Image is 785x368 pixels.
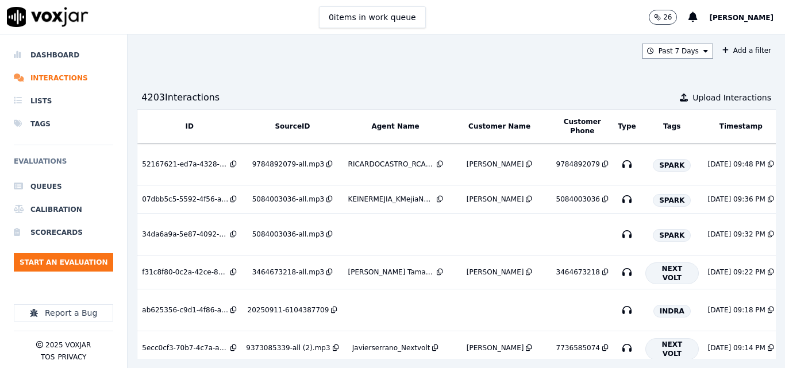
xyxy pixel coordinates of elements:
button: TOS [41,352,55,362]
a: Lists [14,90,113,113]
button: Timestamp [719,122,763,131]
div: [DATE] 09:18 PM [708,305,765,315]
h6: Evaluations [14,154,113,175]
button: [PERSON_NAME] [709,10,785,24]
button: Privacy [57,352,86,362]
button: Type [618,122,636,131]
a: Tags [14,113,113,135]
a: Queues [14,175,113,198]
span: INDRA [653,305,691,317]
button: Tags [663,122,680,131]
div: Javierserrano_Nextvolt [352,343,430,352]
span: SPARK [653,159,691,172]
div: 4203 Interaction s [141,91,220,104]
button: 26 [649,10,688,25]
a: Calibration [14,198,113,221]
button: SourceID [275,122,310,131]
div: f31c8f80-0c2a-42ce-8820-63f166fa3fae [142,268,228,277]
div: [DATE] 09:36 PM [708,195,765,204]
div: [PERSON_NAME] [467,160,524,169]
button: Past 7 Days [642,44,713,59]
div: 52167621-ed7a-4328-b014-d8baab19a62f [142,160,228,169]
button: Customer Name [468,122,530,131]
div: 5084003036 [556,195,600,204]
div: 9373085339-all (2).mp3 [246,343,330,352]
div: [PERSON_NAME] Tamayo_c20987_NEXTVOLT [348,268,434,277]
p: 2025 Voxjar [45,340,91,350]
span: SPARK [653,229,691,242]
div: [DATE] 09:22 PM [708,268,765,277]
div: [PERSON_NAME] [467,268,524,277]
button: Add a filter [718,44,776,57]
div: [PERSON_NAME] [467,343,524,352]
div: ab625356-c9d1-4f86-a9b3-9de08103cae9 [142,305,228,315]
span: NEXT VOLT [645,262,699,284]
div: 3464673218 [556,268,600,277]
div: 34da6a9a-5e87-4092-bbe4-2b88482705ba [142,230,228,239]
div: KEINERMEJIA_KMejiaNWFG_SPARK [348,195,434,204]
div: 3464673218-all.mp3 [252,268,324,277]
button: ID [186,122,194,131]
button: Agent Name [371,122,419,131]
button: Upload Interactions [680,92,771,103]
button: 0items in work queue [319,6,426,28]
p: 26 [663,13,672,22]
div: 20250911-6104387709 [248,305,329,315]
div: 5ecc0cf3-70b7-4c7a-abca-7a1c4422098e [142,343,228,352]
div: [PERSON_NAME] [467,195,524,204]
button: Customer Phone [556,117,609,135]
span: Upload Interactions [692,92,771,103]
div: 5084003036-all.mp3 [252,195,324,204]
a: Interactions [14,67,113,90]
span: NEXT VOLT [645,338,699,360]
div: 7736585074 [556,343,600,352]
span: SPARK [653,194,691,207]
div: 9784892079-all.mp3 [252,160,324,169]
div: [DATE] 09:48 PM [708,160,765,169]
div: 9784892079 [556,160,600,169]
div: RICARDOCASTRO_RCASTRO_SPARK [348,160,434,169]
button: Start an Evaluation [14,253,113,272]
img: voxjar logo [7,7,88,27]
a: Dashboard [14,44,113,67]
span: [PERSON_NAME] [709,14,774,22]
button: Report a Bug [14,304,113,321]
div: 5084003036-all.mp3 [252,230,324,239]
button: 26 [649,10,677,25]
div: 07dbb5c5-5592-4f56-a067-719c9b93a18f [142,195,228,204]
div: [DATE] 09:14 PM [708,343,765,352]
a: Scorecards [14,221,113,244]
div: [DATE] 09:32 PM [708,230,765,239]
